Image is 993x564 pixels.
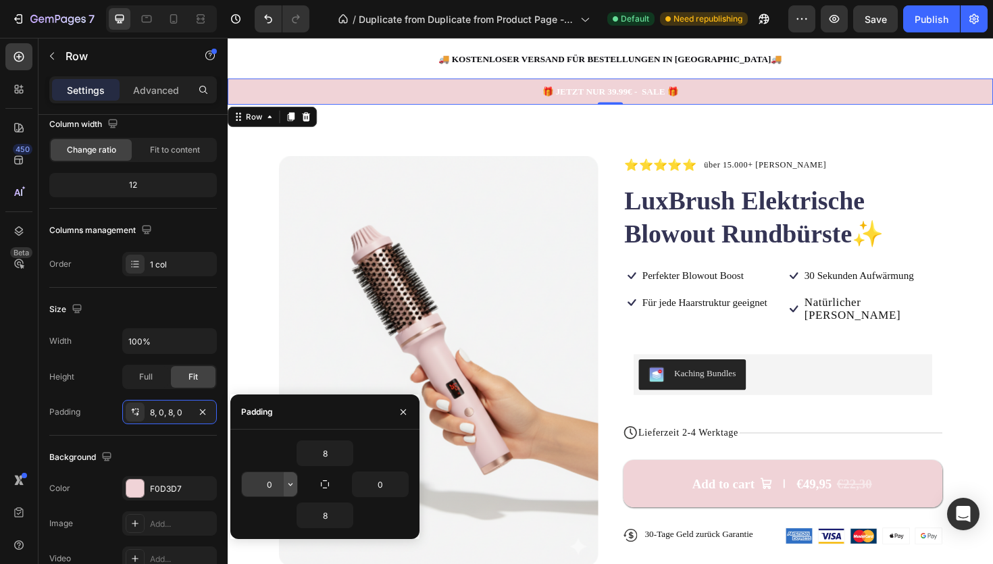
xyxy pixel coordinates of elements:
button: Add to cart [419,447,757,497]
span: Fit to content [150,144,200,156]
div: Columns management [49,222,155,240]
span: Need republishing [673,13,742,25]
img: gempages_583973193165833027-2f81af98-4130-45f9-bef0-78be357a5e32.png [659,519,687,536]
div: Undo/Redo [255,5,309,32]
div: Kaching Bundles [473,349,538,363]
input: Auto [353,472,408,496]
input: Auto [297,503,353,528]
div: 8, 0, 8, 0 [150,407,189,419]
p: Lieferzeit 2-4 Werktage [435,413,540,424]
div: 12 [52,176,214,195]
button: 7 [5,5,101,32]
div: Padding [241,406,273,418]
span: Duplicate from Duplicate from Product Page - [DATE] 17:38:15 [359,12,575,26]
p: Advanced [133,83,179,97]
span: / [353,12,356,26]
span: Fit [188,371,198,383]
div: Width [49,335,72,347]
div: 450 [13,144,32,155]
div: Image [49,517,73,530]
div: Row [17,78,39,90]
img: gempages_583973193165833027-c5cf5b06-65de-4f05-af56-782bd661a242.png [694,519,721,536]
span: Change ratio [67,144,116,156]
div: Order [49,258,72,270]
p: 7 [88,11,95,27]
p: Row [66,48,180,64]
div: 1 col [150,259,213,271]
p: 🚚 KOSTENLOSER VERSAND FÜR BESTELLUNGEN IN [GEOGRAPHIC_DATA]🚚 [1,16,809,30]
p: 30-Tage Geld zurück Garantie [442,520,557,532]
h1: LuxBrush Elektrische Blowout Rundbürste✨ [419,154,757,227]
div: Color [49,482,70,494]
img: gempages_583973193165833027-581ae195-8399-42e8-ba17-a258403c0983.png [626,519,653,536]
div: Add... [150,518,213,530]
p: über 15.000+ [PERSON_NAME] [505,126,634,142]
p: ⭐️⭐️⭐️⭐️⭐️ [420,127,496,142]
div: Height [49,371,74,383]
div: Beta [10,247,32,258]
span: Default [621,13,649,25]
p: Für jede Haarstruktur geeignet [439,274,571,288]
div: Column width [49,116,121,134]
p: Natürlicher [PERSON_NAME] [611,273,755,301]
button: Kaching Bundles [435,340,549,373]
div: €22,30 [644,462,684,482]
div: Background [49,448,115,467]
div: Open Intercom Messenger [947,498,979,530]
p: 🎁 JETZT NUR 39.99€ - SALE 🎁 [1,50,809,64]
div: Size [49,301,85,319]
span: Save [865,14,887,25]
button: Save [853,5,898,32]
input: Auto [297,441,353,465]
input: Auto [123,329,216,353]
div: Padding [49,406,80,418]
iframe: Design area [228,38,993,564]
p: Settings [67,83,105,97]
button: Publish [903,5,960,32]
p: Perfekter Blowout Boost [439,245,546,259]
div: Add to cart [492,463,558,481]
img: KachingBundles.png [446,349,462,365]
span: Full [139,371,153,383]
input: Auto [242,472,297,496]
div: €49,95 [601,462,641,482]
p: 30 Sekunden Aufwärmung [611,245,727,259]
div: F0D3D7 [150,483,213,495]
img: gempages_583973193165833027-c16ae4d4-8ffc-43d7-a610-25cc21e651fd.png [728,519,756,536]
img: gempages_583973193165833027-93aa614b-1267-4d4b-89b8-d1af78ba7859.png [591,519,619,536]
div: Publish [915,12,948,26]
